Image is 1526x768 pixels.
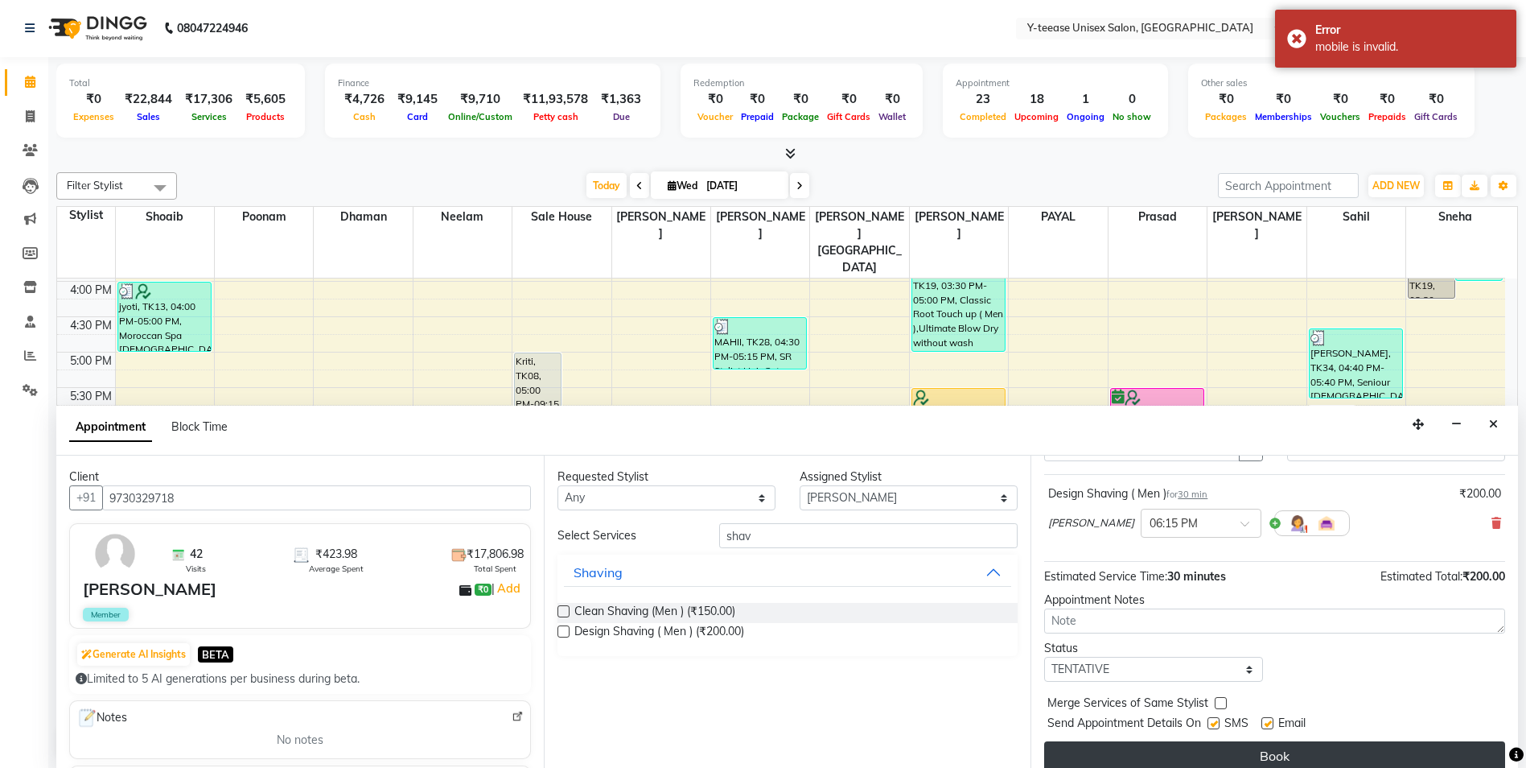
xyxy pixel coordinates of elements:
[1224,715,1248,735] span: SMS
[912,247,1005,351] div: [PERSON_NAME], TK19, 03:30 PM-05:00 PM, Classic Root Touch up ( Men ),Ultimate Blow Dry without wash
[242,111,289,122] span: Products
[1410,111,1462,122] span: Gift Cards
[118,90,179,109] div: ₹22,844
[1482,412,1505,437] button: Close
[102,485,531,510] input: Search by Name/Mobile/Email/Code
[69,485,103,510] button: +91
[403,111,432,122] span: Card
[190,546,203,563] span: 42
[67,353,115,370] div: 5:00 PM
[737,111,778,122] span: Prepaid
[198,646,233,662] span: BETA
[823,90,874,109] div: ₹0
[1047,695,1208,715] span: Merge Services of Same Stylist
[1315,22,1504,39] div: Error
[1307,207,1405,227] span: Sahil
[516,90,594,109] div: ₹11,93,578
[1315,39,1504,56] div: mobile is invalid.
[1218,173,1359,198] input: Search Appointment
[475,584,492,597] span: ₹0
[564,558,1012,587] button: Shaving
[515,353,561,652] div: Kriti, TK08, 05:00 PM-09:15 PM, Smoothing [DEMOGRAPHIC_DATA]
[1010,90,1063,109] div: 18
[956,111,1010,122] span: Completed
[92,531,138,577] img: avatar
[413,207,512,227] span: Neelam
[1178,489,1207,500] span: 30 min
[69,111,118,122] span: Expenses
[586,173,627,198] span: Today
[1380,569,1462,584] span: Estimated Total:
[277,732,323,749] span: No notes
[116,207,214,227] span: Shoaib
[956,90,1010,109] div: 23
[1364,90,1410,109] div: ₹0
[338,90,391,109] div: ₹4,726
[69,90,118,109] div: ₹0
[693,76,910,90] div: Redemption
[41,6,151,51] img: logo
[315,546,357,563] span: ₹423.98
[711,207,809,244] span: [PERSON_NAME]
[810,207,908,278] span: [PERSON_NAME][GEOGRAPHIC_DATA]
[69,413,152,442] span: Appointment
[67,282,115,299] div: 4:00 PM
[1167,569,1226,584] span: 30 minutes
[67,317,115,334] div: 4:30 PM
[1316,111,1364,122] span: Vouchers
[1372,180,1420,192] span: ADD NEW
[76,708,127,729] span: Notes
[186,563,206,575] span: Visits
[391,90,444,109] div: ₹9,145
[1044,640,1262,657] div: Status
[800,469,1018,485] div: Assigned Stylist
[67,388,115,405] div: 5:30 PM
[594,90,648,109] div: ₹1,363
[177,6,248,51] b: 08047224946
[1111,389,1203,475] div: [PERSON_NAME], TK17, 05:30 PM-06:45 PM, Natural Root Touch Up 1 inch [DEMOGRAPHIC_DATA]
[778,90,823,109] div: ₹0
[1109,90,1155,109] div: 0
[474,563,516,575] span: Total Spent
[1406,207,1505,227] span: Sneha
[1048,485,1207,502] div: Design Shaving ( Men )
[69,469,531,485] div: Client
[1044,592,1505,609] div: Appointment Notes
[912,389,1005,475] div: [PERSON_NAME], TK30, 05:30 PM-06:45 PM, Classic Root Touch Up 2 inch [DEMOGRAPHIC_DATA]
[1288,514,1307,533] img: Hairdresser.png
[693,111,737,122] span: Voucher
[1009,207,1107,227] span: PAYAL
[239,90,292,109] div: ₹5,605
[444,111,516,122] span: Online/Custom
[309,563,364,575] span: Average Spent
[338,76,648,90] div: Finance
[83,577,216,601] div: [PERSON_NAME]
[57,207,115,224] div: Stylist
[512,207,611,227] span: Sale House
[171,419,228,434] span: Block Time
[1368,175,1424,197] button: ADD NEW
[1201,111,1251,122] span: Packages
[1166,489,1207,500] small: for
[714,318,806,369] div: MAHII, TK28, 04:30 PM-05:15 PM, SR Stylist Hair Cut (With wash &Blow Dry [DEMOGRAPHIC_DATA] )
[1063,90,1109,109] div: 1
[874,90,910,109] div: ₹0
[874,111,910,122] span: Wallet
[557,469,775,485] div: Requested Stylist
[1459,485,1501,502] div: ₹200.00
[1207,207,1306,244] span: [PERSON_NAME]
[1063,111,1109,122] span: Ongoing
[1317,514,1336,533] img: Interior.png
[737,90,778,109] div: ₹0
[612,207,710,244] span: [PERSON_NAME]
[574,623,744,643] span: Design Shaving ( Men ) (₹200.00)
[1410,90,1462,109] div: ₹0
[215,207,313,227] span: Poonam
[444,90,516,109] div: ₹9,710
[133,111,164,122] span: Sales
[1109,207,1207,227] span: Prasad
[574,603,735,623] span: Clean Shaving (Men ) (₹150.00)
[83,608,129,621] span: Member
[67,179,123,192] span: Filter Stylist
[349,111,380,122] span: Cash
